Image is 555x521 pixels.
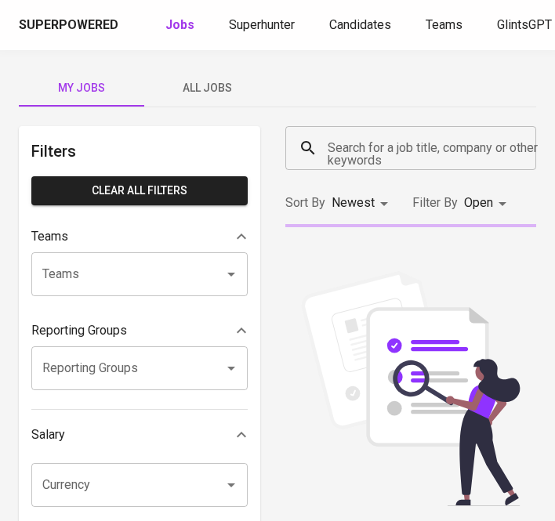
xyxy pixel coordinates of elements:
[329,17,391,32] span: Candidates
[329,16,394,35] a: Candidates
[19,16,118,34] div: Superpowered
[285,194,325,212] p: Sort By
[31,419,248,450] div: Salary
[293,271,528,506] img: file_searching.svg
[31,176,248,205] button: Clear All filters
[497,17,552,32] span: GlintsGPT
[165,16,198,35] a: Jobs
[31,315,248,346] div: Reporting Groups
[412,194,458,212] p: Filter By
[464,195,493,210] span: Open
[426,17,462,32] span: Teams
[464,189,512,218] div: Open
[31,221,248,252] div: Teams
[229,17,295,32] span: Superhunter
[31,139,248,164] h6: Filters
[31,425,65,444] p: Salary
[154,78,260,98] span: All Jobs
[165,17,194,32] b: Jobs
[220,357,242,379] button: Open
[229,16,298,35] a: Superhunter
[31,321,127,340] p: Reporting Groups
[220,263,242,285] button: Open
[44,181,235,201] span: Clear All filters
[220,474,242,496] button: Open
[28,78,135,98] span: My Jobs
[332,189,394,218] div: Newest
[332,194,375,212] p: Newest
[19,16,122,34] a: Superpowered
[426,16,466,35] a: Teams
[31,227,68,246] p: Teams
